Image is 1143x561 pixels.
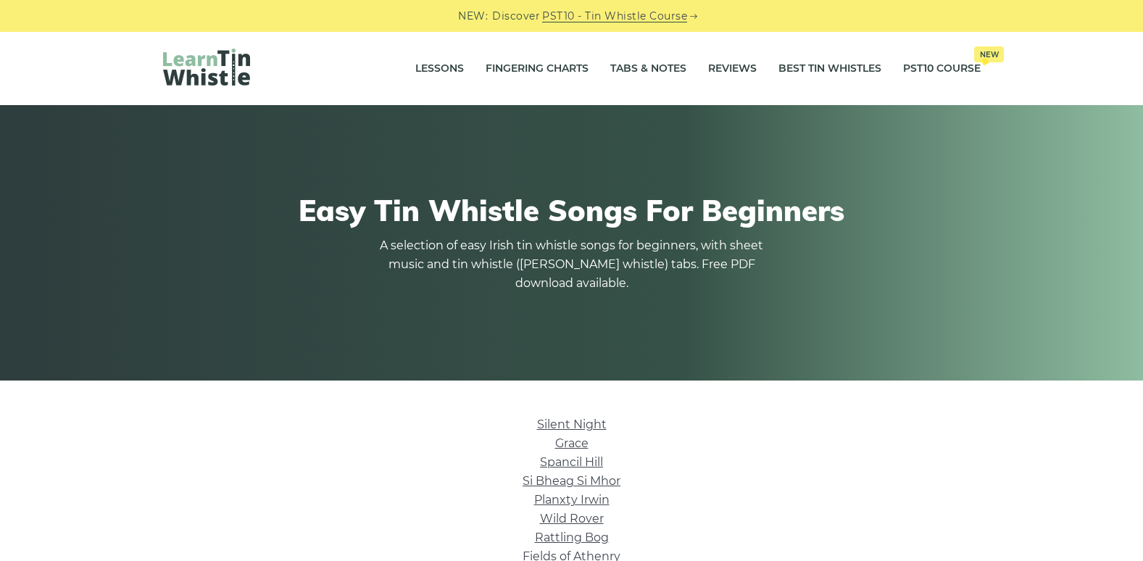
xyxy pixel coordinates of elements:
a: Wild Rover [540,512,604,525]
a: Fingering Charts [486,51,589,87]
img: LearnTinWhistle.com [163,49,250,86]
p: A selection of easy Irish tin whistle songs for beginners, with sheet music and tin whistle ([PER... [376,236,768,293]
a: Rattling Bog [535,531,609,544]
a: Reviews [708,51,757,87]
a: Spancil Hill [540,455,603,469]
h1: Easy Tin Whistle Songs For Beginners [163,193,981,228]
a: PST10 CourseNew [903,51,981,87]
a: Lessons [415,51,464,87]
a: Tabs & Notes [610,51,686,87]
a: Grace [555,436,589,450]
a: Silent Night [537,417,607,431]
a: Si­ Bheag Si­ Mhor [523,474,620,488]
a: Best Tin Whistles [778,51,881,87]
span: New [974,46,1004,62]
a: Planxty Irwin [534,493,610,507]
